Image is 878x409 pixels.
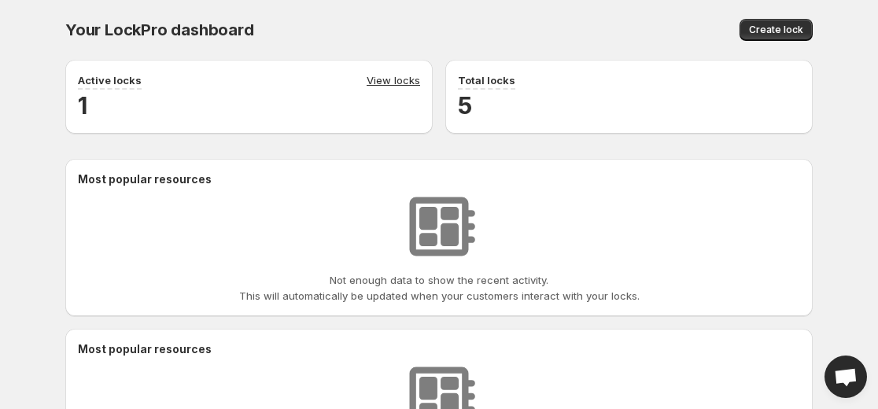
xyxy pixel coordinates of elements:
h2: 5 [458,90,800,121]
h2: 1 [78,90,420,121]
p: Active locks [78,72,142,88]
h2: Most popular resources [78,171,800,187]
p: Not enough data to show the recent activity. This will automatically be updated when your custome... [239,272,640,304]
p: Total locks [458,72,515,88]
button: Create lock [740,19,813,41]
a: Open chat [825,356,867,398]
h2: Most popular resources [78,341,800,357]
span: Your LockPro dashboard [65,20,254,39]
a: View locks [367,72,420,90]
img: No resources found [400,187,478,266]
span: Create lock [749,24,803,36]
